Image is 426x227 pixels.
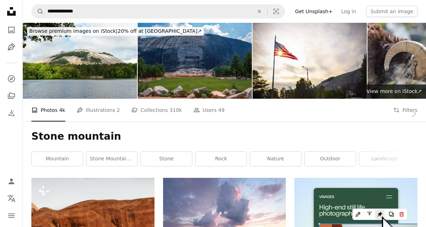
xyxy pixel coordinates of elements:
[393,99,417,122] button: Filters
[305,152,356,166] a: outdoor
[23,23,208,40] a: Browse premium images on iStock|20% off at [GEOGRAPHIC_DATA]↗
[4,40,19,54] a: Illustrations
[29,28,202,34] span: 20% off at [GEOGRAPHIC_DATA] ↗
[268,5,285,18] button: Visual search
[86,152,137,166] a: stone mountain [US_STATE]
[31,4,285,19] form: Find visuals sitewide
[362,84,426,99] a: View more on iStock↗
[4,72,19,86] a: Explore
[169,106,182,114] span: 310k
[252,5,267,18] button: Clear
[366,88,422,94] span: View more on iStock ↗
[401,79,426,148] a: Next
[218,106,225,114] span: 49
[131,99,182,122] a: Collections 310k
[366,6,417,17] button: Submit an image
[4,23,19,37] a: Photos
[32,5,44,18] button: Search Unsplash
[359,152,410,166] a: landscape
[23,23,137,99] img: Stone Mountain
[4,174,19,189] a: Log in / Sign up
[291,6,337,17] a: Get Unsplash+
[31,130,417,143] h1: Stone mountain
[138,23,252,99] img: Stone Mountain GA - 1976
[141,152,192,166] a: stone
[32,152,83,166] a: mountain
[253,23,367,99] img: Flag Flying over Stone Mountain
[193,99,225,122] a: Users 49
[4,191,19,206] button: Language
[337,6,360,17] a: Log in
[250,152,301,166] a: nature
[117,106,120,114] span: 2
[29,28,117,34] span: Browse premium images on iStock |
[77,99,120,122] a: Illustrations 2
[196,152,247,166] a: rock
[4,208,19,223] button: Menu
